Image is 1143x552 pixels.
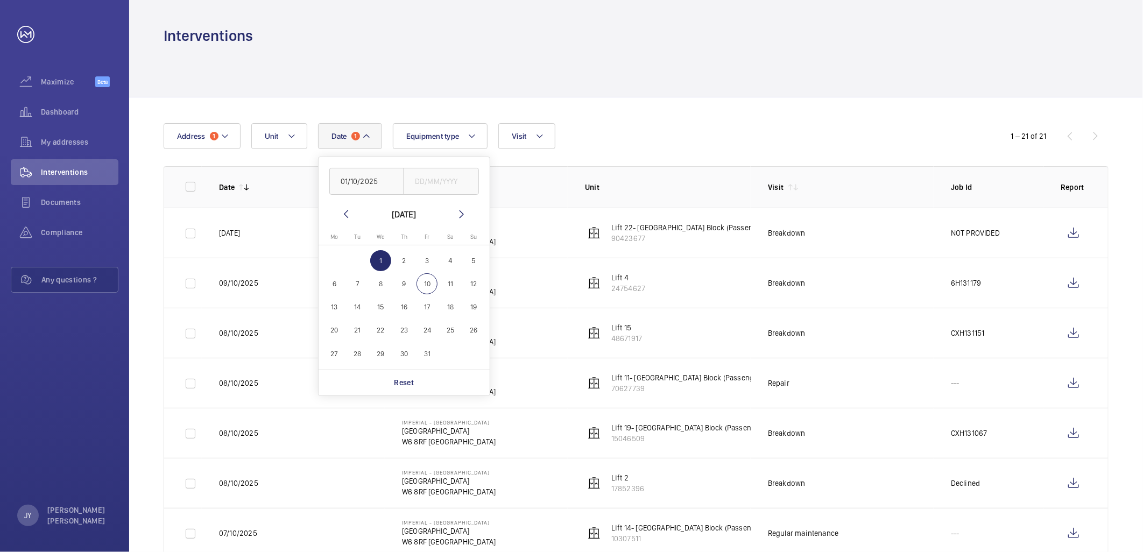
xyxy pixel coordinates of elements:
[768,428,806,438] div: Breakdown
[219,378,258,388] p: 08/10/2025
[347,343,368,364] span: 28
[415,342,439,365] button: October 31, 2025
[370,250,391,271] span: 1
[324,296,345,317] span: 13
[611,283,645,294] p: 24754627
[951,478,980,489] p: Declined
[346,272,369,295] button: October 7, 2025
[1061,182,1086,193] p: Report
[95,76,110,87] span: Beta
[329,168,405,195] input: DD/MM/YYYY
[347,296,368,317] span: 14
[768,478,806,489] div: Breakdown
[393,273,414,294] span: 9
[462,249,485,272] button: October 5, 2025
[393,250,414,271] span: 2
[331,132,347,140] span: Date
[611,233,766,244] p: 90423677
[219,478,258,489] p: 08/10/2025
[611,483,644,494] p: 17852396
[498,123,555,149] button: Visit
[611,222,766,233] p: Lift 22- [GEOGRAPHIC_DATA] Block (Passenger)
[440,273,461,294] span: 11
[370,296,391,317] span: 15
[219,182,235,193] p: Date
[463,296,484,317] span: 19
[588,327,601,339] img: elevator.svg
[393,296,414,317] span: 16
[164,123,241,149] button: Address1
[177,132,206,140] span: Address
[611,272,645,283] p: Lift 4
[402,536,496,547] p: W6 8RF [GEOGRAPHIC_DATA]
[951,328,985,338] p: CXH131151
[394,377,414,388] p: Reset
[611,333,642,344] p: 48671917
[439,319,462,342] button: October 25, 2025
[768,278,806,288] div: Breakdown
[324,343,345,364] span: 27
[370,273,391,294] span: 8
[768,378,789,388] div: Repair
[369,295,392,319] button: October 15, 2025
[611,422,765,433] p: Lift 19- [GEOGRAPHIC_DATA] Block (Passenger)
[402,469,496,476] p: Imperial - [GEOGRAPHIC_DATA]
[402,419,496,426] p: Imperial - [GEOGRAPHIC_DATA]
[369,249,392,272] button: October 1, 2025
[440,296,461,317] span: 18
[439,272,462,295] button: October 11, 2025
[369,342,392,365] button: October 29, 2025
[425,233,429,240] span: Fr
[611,433,765,444] p: 15046509
[611,522,765,533] p: Lift 14- [GEOGRAPHIC_DATA] Block (Passenger)
[585,182,751,193] p: Unit
[41,76,95,87] span: Maximize
[323,342,346,365] button: October 27, 2025
[417,343,438,364] span: 31
[393,123,488,149] button: Equipment type
[588,477,601,490] img: elevator.svg
[392,295,415,319] button: October 16, 2025
[951,528,959,539] p: ---
[324,273,345,294] span: 6
[392,249,415,272] button: October 2, 2025
[512,132,526,140] span: Visit
[611,533,765,544] p: 10307511
[347,320,368,341] span: 21
[351,132,360,140] span: 1
[951,378,959,388] p: ---
[588,277,601,289] img: elevator.svg
[611,322,642,333] p: Lift 15
[951,278,981,288] p: 6H131179
[219,428,258,438] p: 08/10/2025
[210,132,218,140] span: 1
[415,319,439,342] button: October 24, 2025
[41,167,118,178] span: Interventions
[251,123,307,149] button: Unit
[323,319,346,342] button: October 20, 2025
[417,320,438,341] span: 24
[768,328,806,338] div: Breakdown
[447,233,454,240] span: Sa
[402,526,496,536] p: [GEOGRAPHIC_DATA]
[392,342,415,365] button: October 30, 2025
[768,228,806,238] div: Breakdown
[47,505,112,526] p: [PERSON_NAME] [PERSON_NAME]
[41,227,118,238] span: Compliance
[402,486,496,497] p: W6 8RF [GEOGRAPHIC_DATA]
[369,272,392,295] button: October 8, 2025
[404,168,479,195] input: DD/MM/YYYY
[346,319,369,342] button: October 21, 2025
[219,278,258,288] p: 09/10/2025
[219,228,240,238] p: [DATE]
[347,273,368,294] span: 7
[470,233,477,240] span: Su
[392,208,416,221] div: [DATE]
[463,273,484,294] span: 12
[1011,131,1047,141] div: 1 – 21 of 21
[588,377,601,390] img: elevator.svg
[417,273,438,294] span: 10
[768,528,838,539] div: Regular maintenance
[440,250,461,271] span: 4
[415,295,439,319] button: October 17, 2025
